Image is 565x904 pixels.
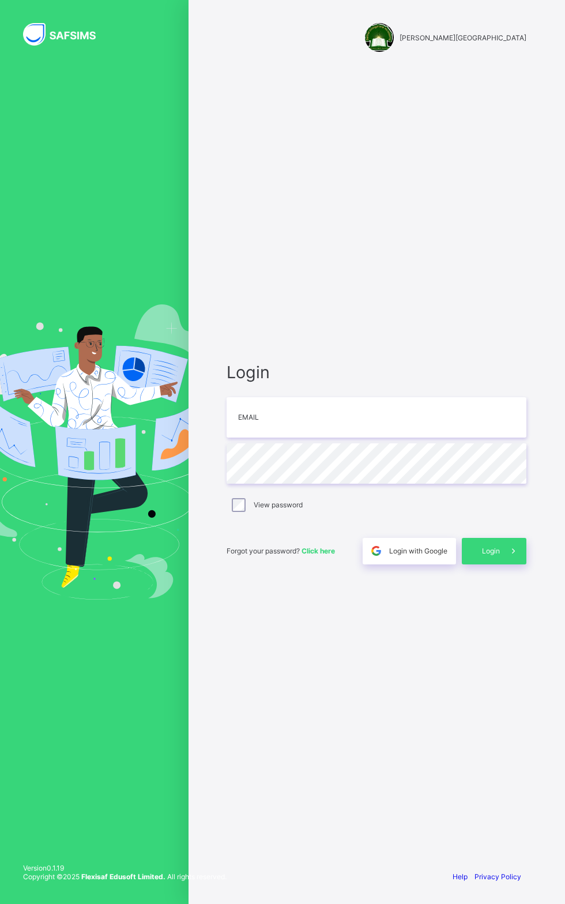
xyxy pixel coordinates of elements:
[389,547,447,555] span: Login with Google
[453,872,468,881] a: Help
[23,864,227,872] span: Version 0.1.19
[302,547,335,555] a: Click here
[23,23,110,46] img: SAFSIMS Logo
[370,544,383,558] img: google.396cfc9801f0270233282035f929180a.svg
[482,547,500,555] span: Login
[254,500,303,509] label: View password
[474,872,521,881] a: Privacy Policy
[227,547,335,555] span: Forgot your password?
[227,362,526,382] span: Login
[23,872,227,881] span: Copyright © 2025 All rights reserved.
[400,33,526,42] span: [PERSON_NAME][GEOGRAPHIC_DATA]
[81,872,165,881] strong: Flexisaf Edusoft Limited.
